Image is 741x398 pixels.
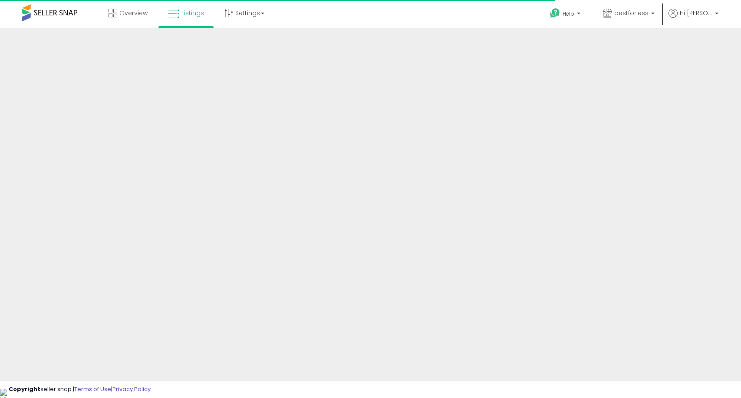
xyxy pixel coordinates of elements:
[614,9,649,17] span: bestforless
[74,385,111,393] a: Terms of Use
[669,9,718,28] a: Hi [PERSON_NAME]
[680,9,712,17] span: Hi [PERSON_NAME]
[181,9,204,17] span: Listings
[550,8,560,19] i: Get Help
[563,10,574,17] span: Help
[119,9,148,17] span: Overview
[9,385,151,394] div: seller snap | |
[543,1,589,28] a: Help
[112,385,151,393] a: Privacy Policy
[9,385,40,393] strong: Copyright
